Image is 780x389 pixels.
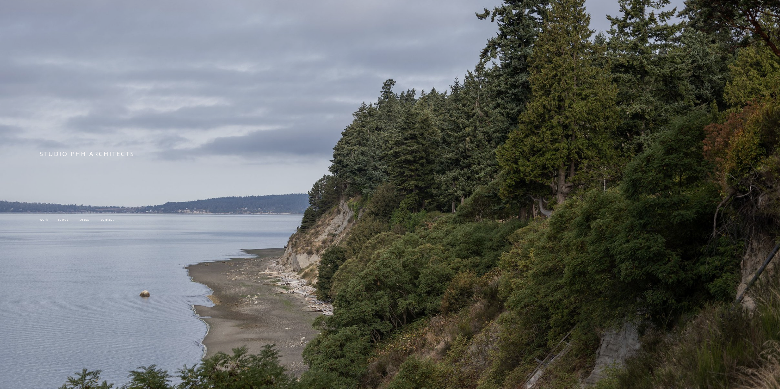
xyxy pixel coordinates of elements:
[101,217,114,222] a: contact
[40,217,48,222] a: work
[58,217,68,222] a: about
[80,217,89,222] a: press
[40,150,135,158] span: STUDIO PHH ARCHITECTS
